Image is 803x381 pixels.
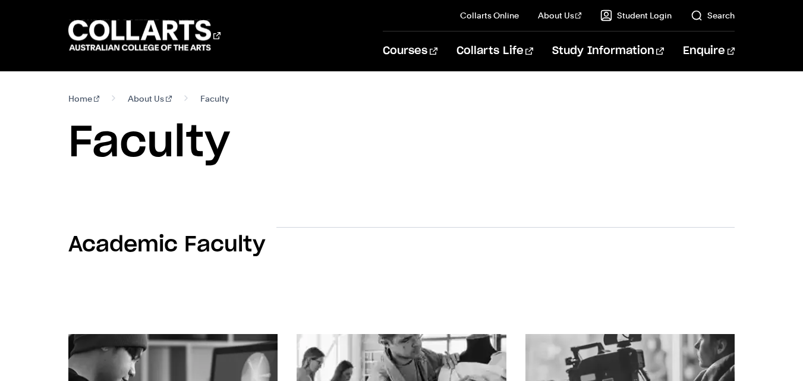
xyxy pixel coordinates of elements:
h2: Academic Faculty [68,232,265,258]
a: Collarts Online [460,10,519,21]
a: Student Login [600,10,672,21]
a: Home [68,90,100,107]
a: Courses [383,32,437,71]
h1: Faculty [68,116,735,170]
a: About Us [128,90,172,107]
a: Enquire [683,32,735,71]
a: Collarts Life [456,32,533,71]
a: About Us [538,10,582,21]
a: Study Information [552,32,664,71]
div: Go to homepage [68,18,221,52]
span: Faculty [200,90,229,107]
a: Search [691,10,735,21]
